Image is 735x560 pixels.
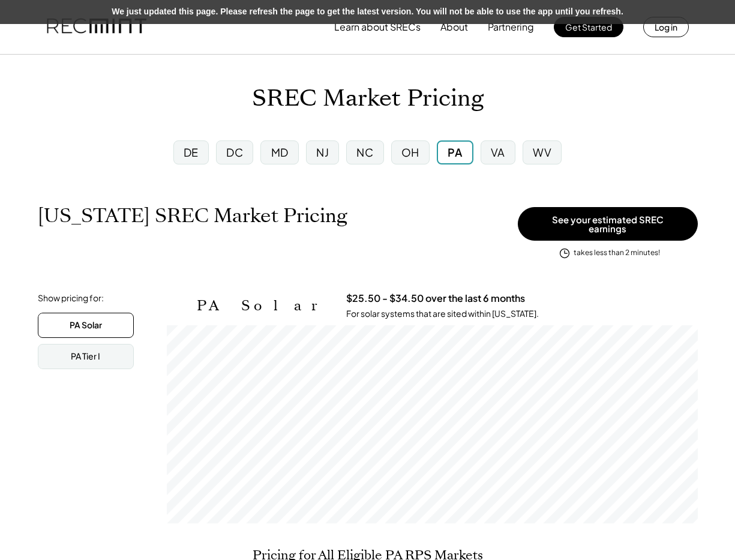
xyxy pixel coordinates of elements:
h3: $25.50 - $34.50 over the last 6 months [346,292,525,305]
h1: [US_STATE] SREC Market Pricing [38,204,347,227]
button: Partnering [488,15,534,39]
button: About [440,15,468,39]
div: MD [271,145,289,160]
div: WV [533,145,551,160]
h1: SREC Market Pricing [252,85,484,113]
button: Get Started [554,17,623,37]
div: Show pricing for: [38,292,104,304]
button: See your estimated SREC earnings [518,207,698,241]
div: PA Solar [70,319,102,331]
div: OH [401,145,419,160]
div: For solar systems that are sited within [US_STATE]. [346,308,539,320]
img: recmint-logotype%403x.png [47,7,146,47]
div: NC [356,145,373,160]
div: takes less than 2 minutes! [574,248,660,258]
div: PA Tier I [71,351,100,363]
div: DE [184,145,199,160]
button: Log in [643,17,689,37]
button: Learn about SRECs [334,15,421,39]
h2: PA Solar [197,297,328,315]
div: NJ [316,145,329,160]
div: PA [448,145,462,160]
div: VA [491,145,505,160]
div: DC [226,145,243,160]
